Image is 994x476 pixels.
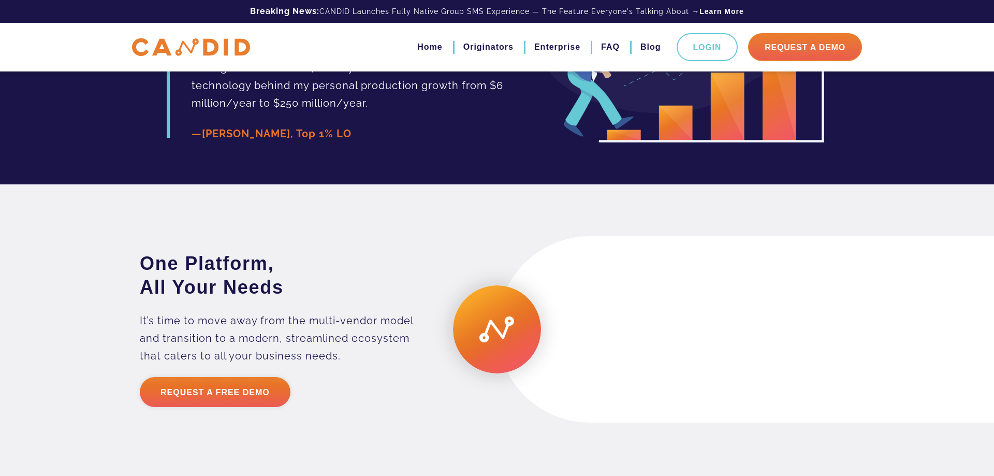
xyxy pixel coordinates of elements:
p: It’s time to move away from the multi-vendor model and transition to a modern, streamlined ecosys... [140,312,414,365]
a: Request A Demo [748,33,862,61]
a: FAQ [601,38,620,56]
a: Learn More [699,6,743,17]
a: Request a Free Demo [140,377,290,407]
b: Breaking News: [250,6,319,16]
a: Home [417,38,442,56]
a: Enterprise [534,38,580,56]
img: CANDID APP [132,38,250,56]
a: Blog [640,38,661,56]
p: I knew that Rocket Mortgage wasn’t using a spreadsheet to manage their business, so why was I? CA... [192,41,547,112]
a: Originators [463,38,514,56]
h3: One Platform, All Your Needs [140,252,414,299]
a: Login [677,33,738,61]
span: —[PERSON_NAME], Top 1% LO [192,127,352,140]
